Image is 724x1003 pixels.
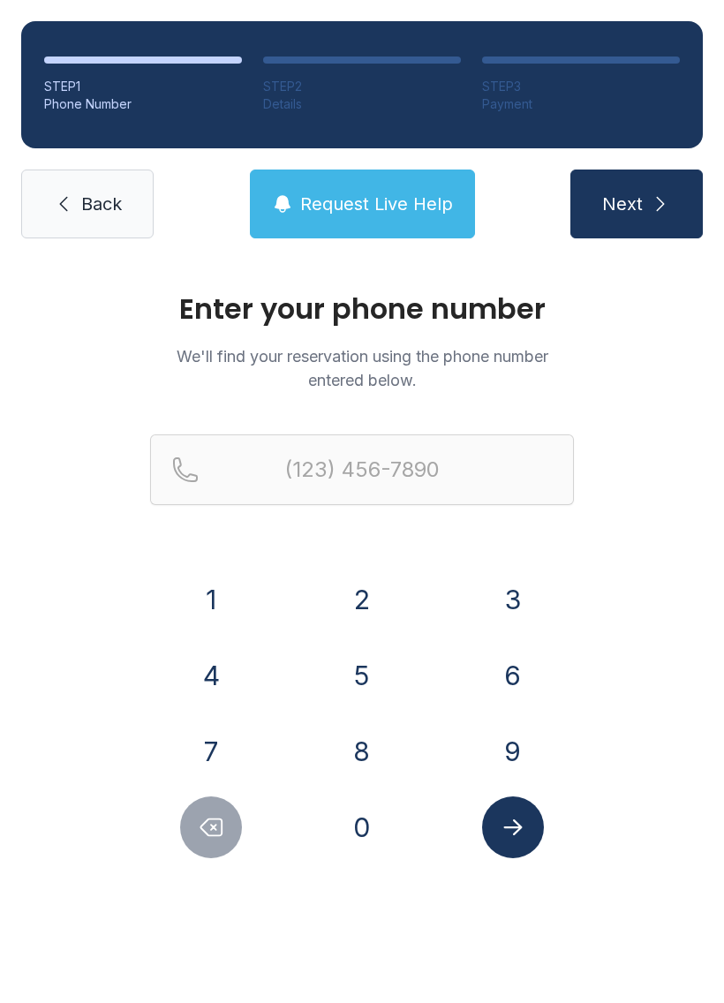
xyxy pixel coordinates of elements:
[482,796,544,858] button: Submit lookup form
[482,78,680,95] div: STEP 3
[602,192,643,216] span: Next
[180,796,242,858] button: Delete number
[482,569,544,630] button: 3
[482,720,544,782] button: 9
[482,95,680,113] div: Payment
[331,796,393,858] button: 0
[331,569,393,630] button: 2
[331,720,393,782] button: 8
[331,645,393,706] button: 5
[180,569,242,630] button: 1
[150,434,574,505] input: Reservation phone number
[180,720,242,782] button: 7
[44,78,242,95] div: STEP 1
[263,95,461,113] div: Details
[180,645,242,706] button: 4
[482,645,544,706] button: 6
[263,78,461,95] div: STEP 2
[81,192,122,216] span: Back
[300,192,453,216] span: Request Live Help
[150,295,574,323] h1: Enter your phone number
[150,344,574,392] p: We'll find your reservation using the phone number entered below.
[44,95,242,113] div: Phone Number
